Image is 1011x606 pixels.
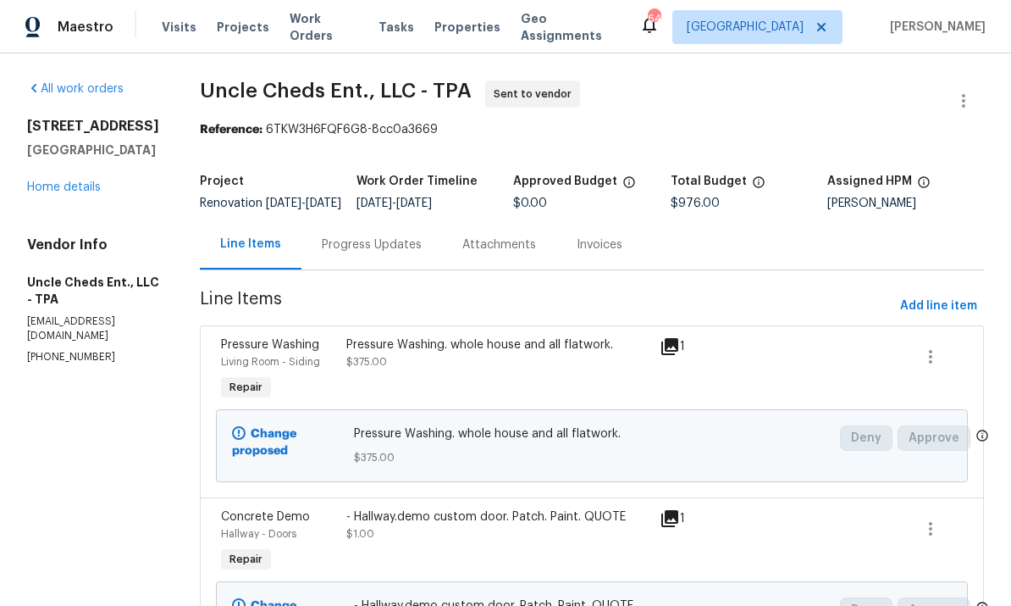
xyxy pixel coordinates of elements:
span: $976.00 [671,197,720,209]
div: 6TKW3H6FQF6G8-8cc0a3669 [200,121,984,138]
h5: Uncle Cheds Ent., LLC - TPA [27,274,159,308]
span: $375.00 [354,449,831,466]
div: Pressure Washing. whole house and all flatwork. [346,336,649,353]
span: The total cost of line items that have been proposed by Opendoor. This sum includes line items th... [752,175,765,197]
h5: [GEOGRAPHIC_DATA] [27,142,159,158]
span: Only a market manager or an area construction manager can approve [975,429,989,447]
span: Repair [223,379,269,396]
span: Visits [162,19,196,36]
h5: Assigned HPM [827,175,912,187]
span: Tasks [378,21,414,33]
span: Add line item [900,296,977,317]
div: 1 [660,336,712,357]
span: Maestro [58,19,113,36]
span: $375.00 [346,357,387,367]
span: Hallway - Doors [221,529,296,539]
div: - Hallway.demo custom door. Patch. Paint. QUOTE [346,509,649,525]
span: - [356,197,432,209]
span: $0.00 [513,197,547,209]
span: The total cost of line items that have been approved by both Opendoor and the Trade Partner. This... [622,175,636,197]
b: Reference: [200,124,262,136]
button: Approve [898,425,970,451]
span: The hpm assigned to this work order. [917,175,931,197]
h4: Vendor Info [27,236,159,253]
h5: Approved Budget [513,175,617,187]
span: Pressure Washing [221,339,319,351]
span: [DATE] [396,197,432,209]
div: Line Items [220,236,281,253]
p: [EMAIL_ADDRESS][DOMAIN_NAME] [27,314,159,343]
span: $1.00 [346,529,374,539]
span: Repair [223,551,269,568]
span: Renovation [200,197,341,209]
h5: Project [200,175,244,187]
h2: [STREET_ADDRESS] [27,118,159,135]
h5: Work Order Timeline [356,175,478,187]
span: Geo Assignments [521,10,619,44]
span: [PERSON_NAME] [883,19,986,36]
span: [GEOGRAPHIC_DATA] [687,19,804,36]
div: Progress Updates [322,236,422,253]
span: [DATE] [356,197,392,209]
span: Living Room - Siding [221,357,320,367]
span: Properties [434,19,500,36]
b: Change proposed [232,428,296,457]
span: Pressure Washing. whole house and all flatwork. [354,425,831,442]
span: [DATE] [266,197,301,209]
div: Attachments [462,236,536,253]
span: Line Items [200,291,893,322]
div: [PERSON_NAME] [827,197,984,209]
span: Uncle Cheds Ent., LLC - TPA [200,81,472,101]
a: All work orders [27,83,124,95]
div: 1 [660,509,712,529]
p: [PHONE_NUMBER] [27,350,159,364]
button: Add line item [893,291,984,322]
span: Work Orders [290,10,358,44]
div: Invoices [577,236,622,253]
span: - [266,197,341,209]
span: Projects [217,19,269,36]
h5: Total Budget [671,175,747,187]
button: Deny [840,425,892,451]
div: 64 [648,10,660,27]
a: Home details [27,181,101,193]
span: Concrete Demo [221,511,310,523]
span: Sent to vendor [494,86,578,103]
span: [DATE] [306,197,341,209]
